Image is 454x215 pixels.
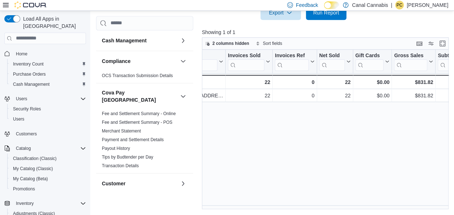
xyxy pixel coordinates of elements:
a: Purchase Orders [10,70,49,79]
button: Customer [102,180,177,187]
button: Home [1,49,89,59]
button: Compliance [102,57,177,64]
span: Inventory Count [10,60,86,68]
span: My Catalog (Beta) [10,174,86,183]
span: My Catalog (Beta) [13,176,48,182]
div: Totals [176,78,223,87]
span: Sort fields [263,41,282,46]
span: Promotions [10,185,86,193]
div: $831.82 [394,78,433,87]
span: Transaction Details [102,163,139,168]
span: Payout History [102,145,130,151]
span: Classification (Classic) [13,156,57,161]
span: Security Roles [10,105,86,113]
span: Fee and Settlement Summary - Online [102,110,176,116]
button: Cova Pay [GEOGRAPHIC_DATA] [102,89,177,103]
a: Classification (Classic) [10,154,60,163]
button: Run Report [306,5,346,20]
button: Cash Management [102,37,177,44]
a: Tips by Budtender per Day [102,154,153,159]
span: Inventory [16,201,34,206]
button: Customer [179,179,187,187]
a: Payout History [102,146,130,151]
button: 2 columns hidden [202,39,252,48]
button: Promotions [7,184,89,194]
span: My Catalog (Classic) [10,164,86,173]
a: Cash Management [10,80,52,89]
a: Transaction Details [102,163,139,168]
button: Customers [1,128,89,139]
span: Security Roles [13,106,41,112]
div: 22 [319,78,351,87]
button: Export [260,5,301,20]
span: PC [397,1,403,9]
button: Display options [427,39,435,48]
button: Enter fullscreen [438,39,447,48]
p: Showing 1 of 1 [202,29,451,36]
button: Keyboard shortcuts [415,39,424,48]
button: Security Roles [7,104,89,114]
a: Payment and Settlement Details [102,137,164,142]
div: Cova Pay [GEOGRAPHIC_DATA] [96,109,193,173]
button: My Catalog (Beta) [7,174,89,184]
button: Users [1,94,89,104]
p: [PERSON_NAME] [407,1,448,9]
input: Dark Mode [324,1,339,9]
span: Fee and Settlement Summary - POS [102,119,172,125]
div: 0 [275,78,314,87]
button: Compliance [179,56,187,65]
span: Users [10,115,86,123]
button: My Catalog (Classic) [7,164,89,174]
span: Catalog [13,144,86,153]
h3: Compliance [102,57,130,64]
button: Inventory Count [7,59,89,69]
span: Customers [16,131,37,137]
span: Purchase Orders [13,71,46,77]
button: Inventory [13,199,36,208]
span: Cash Management [13,81,49,87]
button: Sort fields [253,39,285,48]
span: 2 columns hidden [212,41,249,46]
button: Purchase Orders [7,69,89,79]
span: Catalog [16,146,31,151]
div: Patrick Ciantar [395,1,404,9]
span: OCS Transaction Submission Details [102,72,173,78]
div: 22 [228,78,270,87]
div: Compliance [96,71,193,83]
h3: Customer [102,180,125,187]
span: Home [16,51,27,57]
span: Inventory [13,199,86,208]
button: Cova Pay [GEOGRAPHIC_DATA] [179,92,187,100]
a: Home [13,50,30,58]
span: Promotions [13,186,35,192]
button: Users [7,114,89,124]
a: Fee and Settlement Summary - Online [102,111,176,116]
span: Payment and Settlement Details [102,136,164,142]
div: $0.00 [355,78,390,87]
a: Customers [13,130,40,138]
a: Security Roles [10,105,44,113]
p: | [391,1,392,9]
span: Users [16,96,27,102]
span: Load All Apps in [GEOGRAPHIC_DATA] [20,15,86,30]
span: Run Report [313,9,339,16]
button: Catalog [13,144,34,153]
span: Export [265,5,297,20]
p: Canal Cannabis [352,1,388,9]
button: Classification (Classic) [7,153,89,164]
span: Inventory Count [13,61,44,67]
a: Merchant Statement [102,128,141,133]
span: Users [13,116,24,122]
a: My Catalog (Classic) [10,164,56,173]
button: Cash Management [7,79,89,89]
button: Inventory [1,198,89,208]
a: OCS Transaction Submission Details [102,73,173,78]
h3: Cash Management [102,37,147,44]
span: Cash Management [10,80,86,89]
span: Purchase Orders [10,70,86,79]
span: Users [13,94,86,103]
